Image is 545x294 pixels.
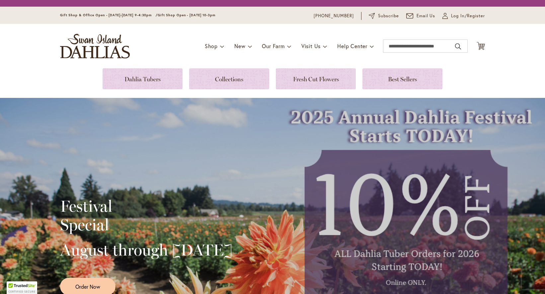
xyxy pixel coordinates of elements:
[417,13,435,19] span: Email Us
[378,13,399,19] span: Subscribe
[158,13,215,17] span: Gift Shop Open - [DATE] 10-3pm
[451,13,485,19] span: Log In/Register
[7,281,37,294] div: TrustedSite Certified
[60,13,158,17] span: Gift Shop & Office Open - [DATE]-[DATE] 9-4:30pm /
[369,13,399,19] a: Subscribe
[60,34,130,58] a: store logo
[60,241,232,259] h2: August through [DATE]
[442,13,485,19] a: Log In/Register
[262,42,284,49] span: Our Farm
[301,42,321,49] span: Visit Us
[455,41,461,52] button: Search
[406,13,435,19] a: Email Us
[205,42,218,49] span: Shop
[337,42,367,49] span: Help Center
[75,283,100,290] span: Order Now
[234,42,245,49] span: New
[314,13,354,19] a: [PHONE_NUMBER]
[60,197,232,234] h2: Festival Special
